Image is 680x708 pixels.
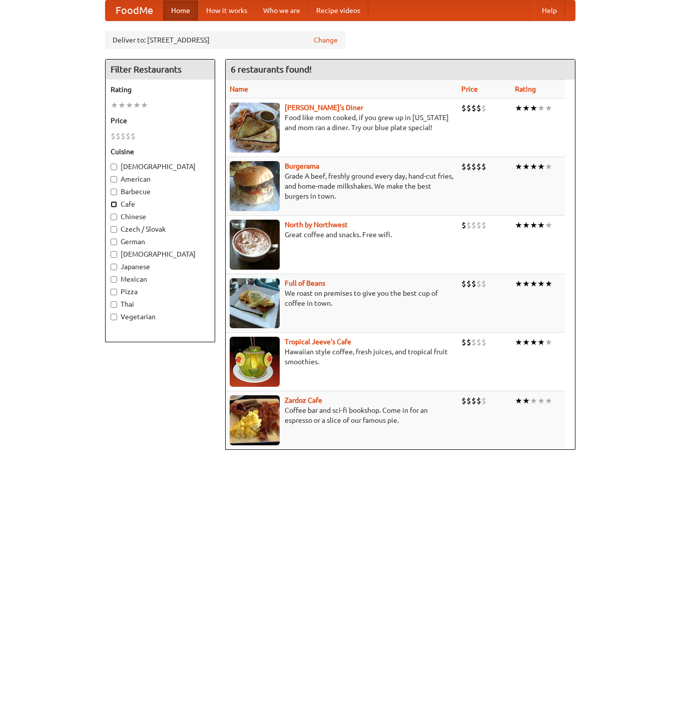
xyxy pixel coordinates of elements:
[111,199,210,209] label: Cafe
[537,337,545,348] li: ★
[111,212,210,222] label: Chinese
[461,395,466,406] li: $
[530,278,537,289] li: ★
[530,395,537,406] li: ★
[111,249,210,259] label: [DEMOGRAPHIC_DATA]
[230,405,453,425] p: Coffee bar and sci-fi bookshop. Come in for an espresso or a slice of our famous pie.
[230,113,453,133] p: Food like mom cooked, if you grew up in [US_STATE] and mom ran a diner. Try our blue plate special!
[111,189,117,195] input: Barbecue
[481,161,486,172] li: $
[230,161,280,211] img: burgerama.jpg
[163,1,198,21] a: Home
[515,103,522,114] li: ★
[308,1,368,21] a: Recipe videos
[111,237,210,247] label: German
[466,103,471,114] li: $
[230,278,280,328] img: beans.jpg
[481,103,486,114] li: $
[111,264,117,270] input: Japanese
[545,395,552,406] li: ★
[476,103,481,114] li: $
[530,161,537,172] li: ★
[466,278,471,289] li: $
[230,85,248,93] a: Name
[118,100,126,111] li: ★
[515,220,522,231] li: ★
[481,220,486,231] li: $
[111,314,117,320] input: Vegetarian
[230,103,280,153] img: sallys.jpg
[230,171,453,201] p: Grade A beef, freshly ground every day, hand-cut fries, and home-made milkshakes. We make the bes...
[133,100,141,111] li: ★
[481,278,486,289] li: $
[285,221,348,229] a: North by Northwest
[537,161,545,172] li: ★
[111,164,117,170] input: [DEMOGRAPHIC_DATA]
[471,395,476,406] li: $
[537,278,545,289] li: ★
[461,85,478,93] a: Price
[285,396,322,404] a: Zardoz Cafe
[198,1,255,21] a: How it works
[466,220,471,231] li: $
[126,131,131,142] li: $
[106,60,215,80] h4: Filter Restaurants
[522,220,530,231] li: ★
[515,85,536,93] a: Rating
[131,131,136,142] li: $
[111,187,210,197] label: Barbecue
[314,35,338,45] a: Change
[111,312,210,322] label: Vegetarian
[285,162,319,170] b: Burgerama
[230,230,453,240] p: Great coffee and snacks. Free wifi.
[515,395,522,406] li: ★
[522,278,530,289] li: ★
[530,220,537,231] li: ★
[111,239,117,245] input: German
[111,116,210,126] h5: Price
[476,337,481,348] li: $
[111,301,117,308] input: Thai
[111,201,117,208] input: Cafe
[461,278,466,289] li: $
[471,161,476,172] li: $
[515,337,522,348] li: ★
[476,161,481,172] li: $
[111,274,210,284] label: Mexican
[515,161,522,172] li: ★
[230,337,280,387] img: jeeves.jpg
[111,289,117,295] input: Pizza
[111,85,210,95] h5: Rating
[285,338,351,346] a: Tropical Jeeve's Cafe
[231,65,312,74] ng-pluralize: 6 restaurants found!
[111,131,116,142] li: $
[537,103,545,114] li: ★
[116,131,121,142] li: $
[111,224,210,234] label: Czech / Slovak
[461,161,466,172] li: $
[522,395,530,406] li: ★
[121,131,126,142] li: $
[466,395,471,406] li: $
[126,100,133,111] li: ★
[285,104,363,112] a: [PERSON_NAME]'s Diner
[522,161,530,172] li: ★
[111,176,117,183] input: American
[530,337,537,348] li: ★
[522,103,530,114] li: ★
[111,299,210,309] label: Thai
[285,279,325,287] a: Full of Beans
[111,287,210,297] label: Pizza
[534,1,565,21] a: Help
[481,337,486,348] li: $
[530,103,537,114] li: ★
[545,278,552,289] li: ★
[111,251,117,258] input: [DEMOGRAPHIC_DATA]
[545,161,552,172] li: ★
[111,226,117,233] input: Czech / Slovak
[461,103,466,114] li: $
[545,103,552,114] li: ★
